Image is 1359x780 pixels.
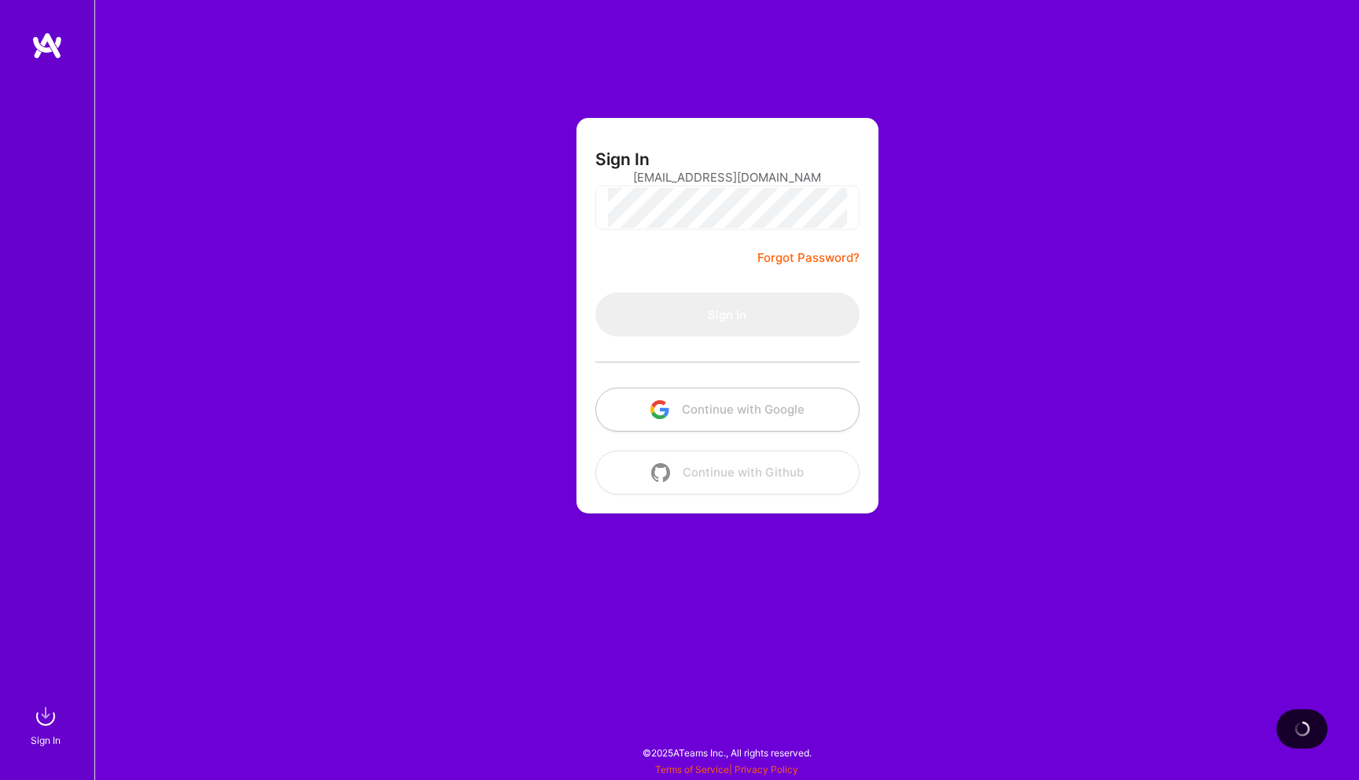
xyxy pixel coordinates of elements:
button: Sign In [595,292,860,337]
a: Forgot Password? [757,248,860,267]
button: Continue with Google [595,388,860,432]
a: sign inSign In [33,701,61,749]
div: Sign In [31,732,61,749]
button: Continue with Github [595,451,860,495]
img: icon [650,400,669,419]
h3: Sign In [595,149,650,169]
a: Privacy Policy [735,763,798,775]
input: Email... [633,157,822,197]
img: loading [1295,721,1310,737]
img: logo [31,31,63,60]
img: sign in [30,701,61,732]
span: | [655,763,798,775]
div: © 2025 ATeams Inc., All rights reserved. [94,733,1359,772]
a: Terms of Service [655,763,729,775]
img: icon [651,463,670,482]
